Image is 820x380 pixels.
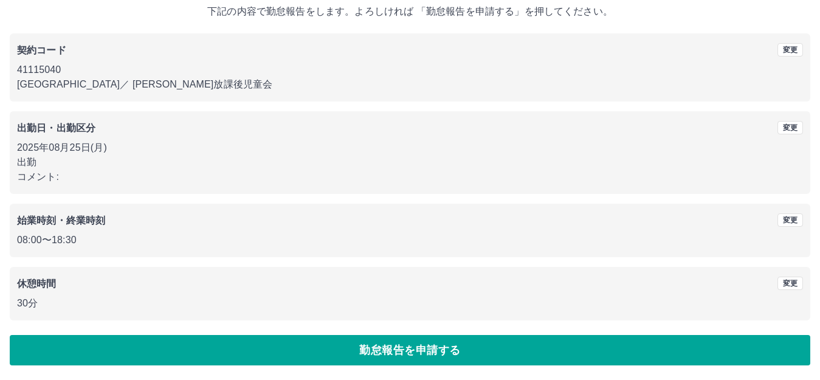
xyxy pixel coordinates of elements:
[17,278,57,289] b: 休憩時間
[10,335,810,365] button: 勤怠報告を申請する
[17,123,95,133] b: 出勤日・出勤区分
[777,277,803,290] button: 変更
[17,140,803,155] p: 2025年08月25日(月)
[777,43,803,57] button: 変更
[17,63,803,77] p: 41115040
[10,4,810,19] p: 下記の内容で勤怠報告をします。よろしければ 「勤怠報告を申請する」を押してください。
[17,215,105,226] b: 始業時刻・終業時刻
[17,170,803,184] p: コメント:
[777,121,803,134] button: 変更
[17,155,803,170] p: 出勤
[17,296,803,311] p: 30分
[17,45,66,55] b: 契約コード
[777,213,803,227] button: 変更
[17,233,803,247] p: 08:00 〜 18:30
[17,77,803,92] p: [GEOGRAPHIC_DATA] ／ [PERSON_NAME]放課後児童会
